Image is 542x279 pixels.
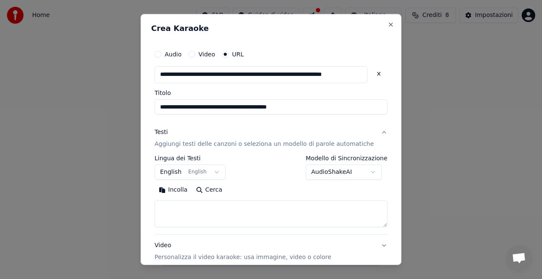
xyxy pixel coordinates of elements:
[199,51,215,57] label: Video
[165,51,182,57] label: Audio
[155,183,192,197] button: Incolla
[155,155,387,234] div: TestiAggiungi testi delle canzoni o seleziona un modello di parole automatiche
[155,241,331,262] div: Video
[155,155,226,161] label: Lingua dei Testi
[155,90,387,96] label: Titolo
[155,140,374,148] p: Aggiungi testi delle canzoni o seleziona un modello di parole automatiche
[232,51,244,57] label: URL
[151,25,391,32] h2: Crea Karaoke
[155,121,387,155] button: TestiAggiungi testi delle canzoni o seleziona un modello di parole automatiche
[155,128,168,137] div: Testi
[192,183,227,197] button: Cerca
[155,234,387,268] button: VideoPersonalizza il video karaoke: usa immagine, video o colore
[155,253,331,262] p: Personalizza il video karaoke: usa immagine, video o colore
[306,155,387,161] label: Modello di Sincronizzazione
